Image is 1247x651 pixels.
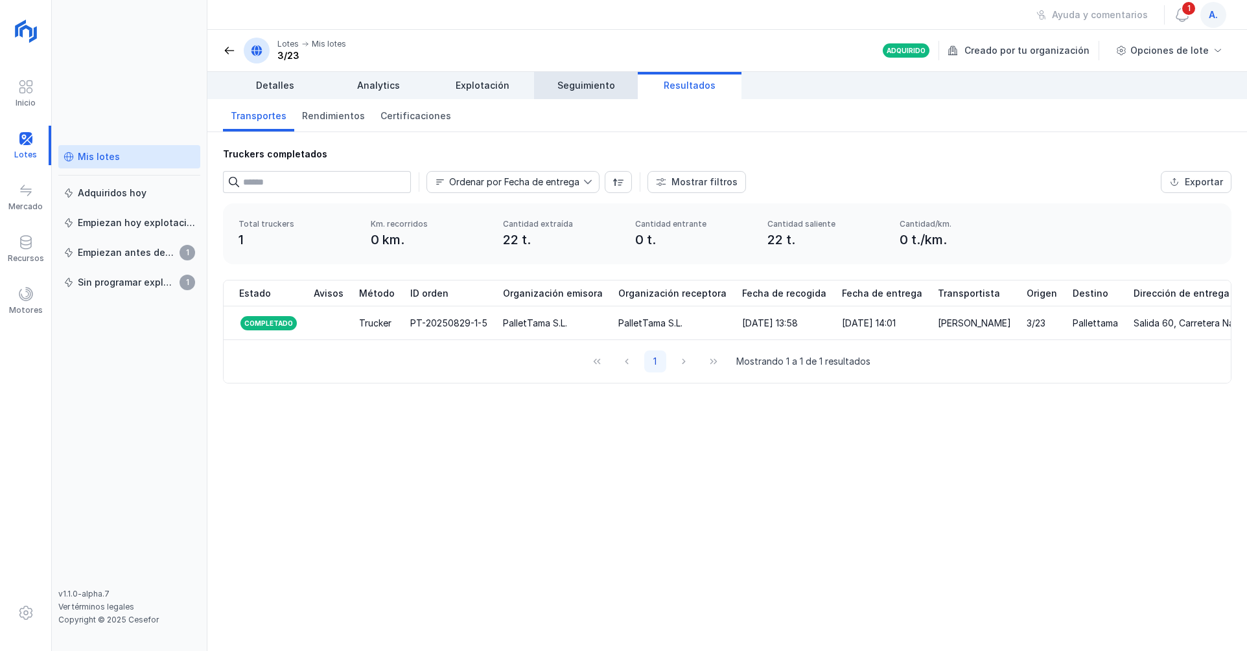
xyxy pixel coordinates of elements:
[410,317,487,330] div: PT-20250829-1-5
[1073,317,1118,330] div: Pallettama
[948,41,1101,60] div: Creado por tu organización
[231,109,286,122] span: Transportes
[671,176,738,188] div: Mostrar filtros
[58,271,200,294] a: Sin programar explotación1
[357,79,400,92] span: Analytics
[736,355,870,368] span: Mostrando 1 a 1 de 1 resultados
[1130,44,1209,57] div: Opciones de lote
[10,15,42,47] img: logoRight.svg
[618,317,682,330] div: PalletTama S.L.
[647,171,746,193] button: Mostrar filtros
[410,287,449,300] span: ID orden
[503,219,620,229] div: Cantidad extraída
[239,315,298,332] div: Completado
[78,246,176,259] div: Empiezan antes de 7 días
[1181,1,1196,16] span: 1
[239,219,355,229] div: Total truckers
[256,79,294,92] span: Detalles
[1027,287,1057,300] span: Origen
[1028,4,1156,26] button: Ayuda y comentarios
[327,72,430,99] a: Analytics
[1185,176,1223,188] div: Exportar
[635,231,752,249] div: 0 t.
[842,317,896,330] div: [DATE] 14:01
[58,181,200,205] a: Adquiridos hoy
[8,201,43,212] div: Mercado
[294,99,373,131] a: Rendimientos
[239,287,271,300] span: Estado
[8,253,44,264] div: Recursos
[449,177,579,187] div: Ordenar por Fecha de entrega
[1073,287,1108,300] span: Destino
[223,99,294,131] a: Transportes
[900,219,1016,229] div: Cantidad/km.
[938,317,1011,330] div: [PERSON_NAME]
[842,287,922,300] span: Fecha de entrega
[503,231,620,249] div: 22 t.
[380,109,451,122] span: Certificaciones
[1161,171,1231,193] button: Exportar
[78,276,176,289] div: Sin programar explotación
[900,231,1016,249] div: 0 t./km.
[277,39,299,49] div: Lotes
[1027,317,1045,330] div: 3/23
[557,79,615,92] span: Seguimiento
[887,46,926,55] div: Adquirido
[58,241,200,264] a: Empiezan antes de 7 días1
[314,287,344,300] span: Avisos
[359,287,395,300] span: Método
[239,231,355,249] div: 1
[767,219,884,229] div: Cantidad saliente
[456,79,509,92] span: Explotación
[58,615,200,625] div: Copyright © 2025 Cesefor
[430,72,534,99] a: Explotación
[58,589,200,599] div: v1.1.0-alpha.7
[767,231,884,249] div: 22 t.
[938,287,1000,300] span: Transportista
[638,72,741,99] a: Resultados
[1134,287,1230,300] span: Dirección de entrega
[371,219,487,229] div: Km. recorridos
[503,287,603,300] span: Organización emisora
[618,287,727,300] span: Organización receptora
[58,145,200,168] a: Mis lotes
[359,317,391,330] div: Trucker
[78,150,120,163] div: Mis lotes
[78,187,146,200] div: Adquiridos hoy
[644,350,666,372] button: Page 1
[302,109,365,122] span: Rendimientos
[312,39,346,49] div: Mis lotes
[742,287,826,300] span: Fecha de recogida
[58,211,200,234] a: Empiezan hoy explotación
[373,99,459,131] a: Certificaciones
[78,216,195,229] div: Empiezan hoy explotación
[223,148,1231,161] div: Truckers completados
[180,245,195,260] span: 1
[1209,8,1218,21] span: a.
[277,49,346,62] div: 3/23
[742,317,798,330] div: [DATE] 13:58
[223,72,327,99] a: Detalles
[1052,8,1148,21] div: Ayuda y comentarios
[664,79,716,92] span: Resultados
[635,219,752,229] div: Cantidad entrante
[534,72,638,99] a: Seguimiento
[427,172,583,192] span: Fecha de entrega
[503,317,567,330] div: PalletTama S.L.
[9,305,43,315] div: Motores
[58,602,134,611] a: Ver términos legales
[371,231,487,249] div: 0 km.
[16,98,36,108] div: Inicio
[180,275,195,290] span: 1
